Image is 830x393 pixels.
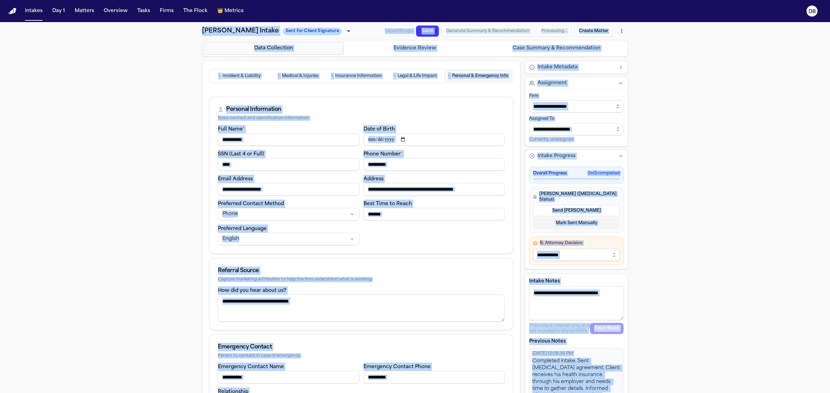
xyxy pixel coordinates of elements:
[218,133,359,146] input: Full name
[574,26,613,37] button: Create Matter
[72,5,97,17] button: Matters
[8,8,17,15] img: Finch Logo
[532,351,620,356] div: [DATE] 12:08:34 PM
[416,26,439,37] button: Save
[533,171,567,176] span: Overall Progress
[157,5,176,17] button: Firms
[529,123,624,135] input: Assign to staff member
[218,201,284,207] label: Preferred Contact Method
[363,127,395,132] label: Date of Birth
[218,183,359,195] input: Email address
[363,208,505,220] input: Best time to reach
[211,70,268,82] button: Go to Incident & Liability
[218,127,245,132] label: Full Name
[537,80,567,87] span: Assignment
[214,5,246,17] button: crownMetrics
[135,5,153,17] button: Tasks
[335,73,382,79] span: Insurance Information
[385,29,413,33] span: Saved 18s ago
[331,73,333,79] span: •
[218,343,505,351] div: Emergency Contact
[525,77,628,89] button: Assignment
[448,73,450,79] span: •
[218,364,284,370] label: Emergency Contact Name
[529,278,624,285] label: Intake Notes
[363,176,384,182] label: Address
[537,64,578,71] span: Intake Metadata
[537,153,575,160] span: Intake Progress
[363,133,505,146] input: Date of birth
[452,73,508,79] span: Personal & Emergency Info
[529,93,624,99] div: Firm
[8,8,17,15] a: Home
[533,191,620,202] h4: [PERSON_NAME] ([MEDICAL_DATA] Status)
[363,152,403,157] label: Phone Number
[363,158,505,171] input: Phone number
[218,116,505,121] div: Basic contact and identification information
[363,364,431,370] label: Emergency Contact Phone
[393,73,395,79] span: •
[529,137,573,142] span: Currently unassigned
[282,73,319,79] span: Medical & Injuries
[218,176,253,182] label: Email Address
[278,73,280,79] span: •
[218,267,505,275] div: Referral Source
[49,5,68,17] button: Day 1
[218,73,220,79] span: •
[218,226,267,231] label: Preferred Language
[525,61,628,74] button: Intake Metadata
[283,26,353,36] div: Update intake status
[226,105,281,114] div: Personal Information
[22,5,45,17] button: Intakes
[486,42,626,55] button: Go to Case Summary & Recommendation step
[218,288,286,293] label: How did you hear about us?
[363,371,505,383] input: Emergency contact phone
[397,73,437,79] span: Legal & Life Impact
[283,28,342,35] span: Sent for Client Signature
[345,42,485,55] button: Go to Evidence Review step
[218,353,505,358] div: Person to contact in case of emergency
[218,158,359,171] input: SSN
[588,171,620,176] span: 0 of 2 completed
[101,5,130,17] button: Overview
[328,70,385,82] button: Go to Insurance Information
[218,371,359,383] input: Emergency contact name
[533,240,620,246] h4: B. Attorney Decision
[533,218,620,229] button: Mark Sent Manually
[529,116,624,122] div: Assigned To
[222,73,261,79] span: Incident & Liability
[386,70,443,82] button: Go to Legal & Life Impact
[218,152,264,157] label: SSN (Last 4 or Full)
[529,338,624,345] p: Previous Notes
[529,286,624,320] textarea: Intake notes
[204,42,626,55] nav: Intake steps
[204,42,344,55] button: Go to Data Collection step
[269,70,326,82] button: Go to Medical & Injuries
[529,100,624,113] input: Select firm
[363,183,505,195] input: Address
[529,323,590,334] p: This note is internal-only and not included in shared PDFs.
[363,201,412,207] label: Best Time to Reach
[202,26,279,36] h1: [PERSON_NAME] Intake
[181,5,210,17] button: The Flock
[525,150,628,162] button: Intake Progress
[533,205,620,216] button: Send [PERSON_NAME]
[445,70,511,82] button: Go to Personal & Emergency Info
[616,25,628,37] button: More actions
[218,277,505,282] div: Capture marketing attribution to help the firm understand what is working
